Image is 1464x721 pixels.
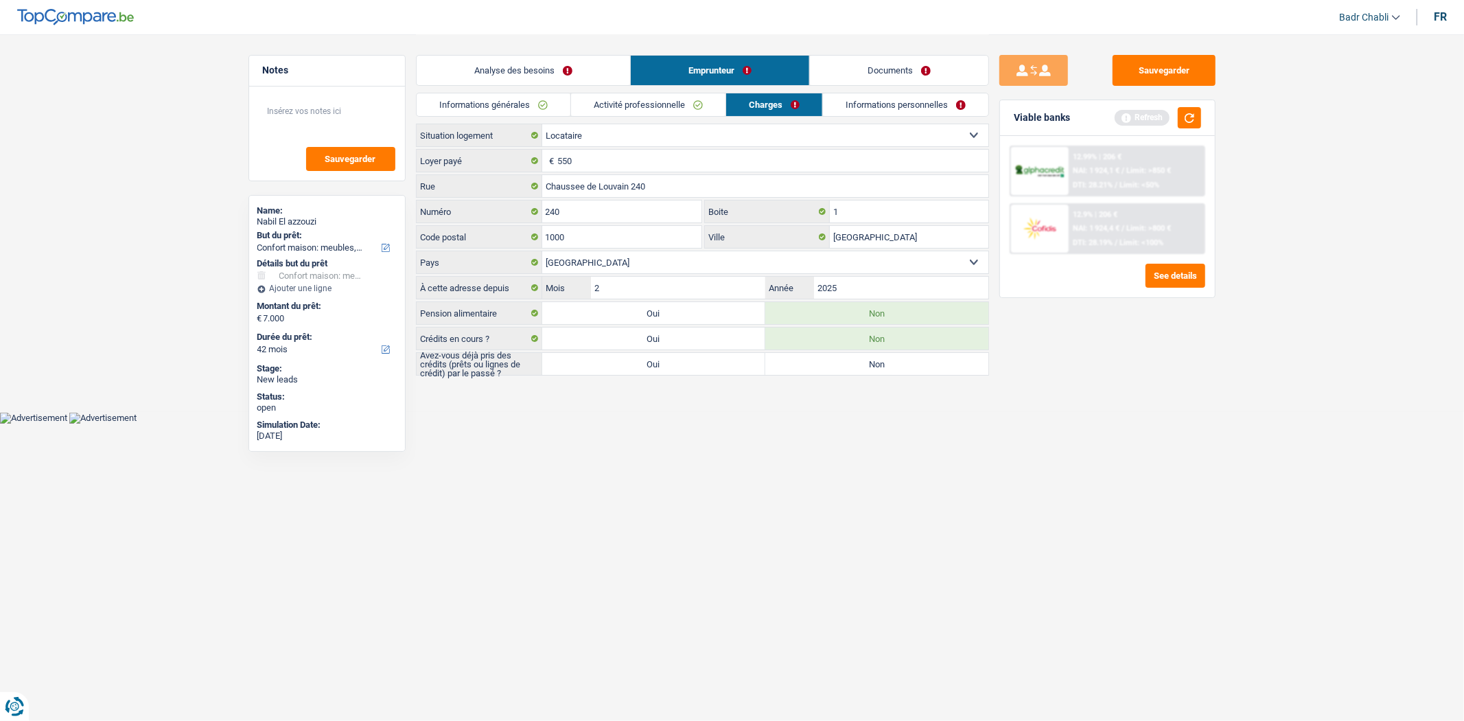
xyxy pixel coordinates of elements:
span: NAI: 1 924,4 € [1073,224,1119,233]
div: [DATE] [257,431,397,442]
button: Sauvegarder [306,147,395,171]
span: € [542,150,557,172]
label: Ville [705,226,830,248]
span: Sauvegarder [325,154,376,163]
label: Rue [417,175,542,197]
label: Non [765,302,988,324]
label: Crédits en cours ? [417,328,542,350]
span: / [1122,224,1124,233]
button: Sauvegarder [1113,55,1216,86]
input: AAAA [814,277,988,299]
div: Viable banks [1014,112,1070,124]
div: open [257,402,397,413]
label: Numéro [417,201,542,222]
a: Informations générales [417,93,570,116]
div: New leads [257,374,397,385]
label: Oui [542,353,765,375]
span: Limit: <100% [1119,238,1163,247]
label: Pays [417,251,542,273]
a: Charges [726,93,822,116]
div: Refresh [1115,110,1170,125]
div: 12.9% | 206 € [1073,210,1117,219]
label: Année [765,277,814,299]
span: / [1115,181,1117,190]
div: 12.99% | 206 € [1073,152,1122,161]
div: Stage: [257,363,397,374]
span: € [257,313,262,324]
div: Ajouter une ligne [257,284,397,293]
img: TopCompare Logo [17,9,134,25]
span: Badr Chabli [1339,12,1389,23]
span: DTI: 28.21% [1073,181,1113,190]
img: Advertisement [69,413,137,424]
a: Badr Chabli [1328,6,1400,29]
img: Cofidis [1014,216,1065,241]
h5: Notes [263,65,391,76]
button: See details [1146,264,1205,288]
a: Activité professionnelle [571,93,725,116]
a: Informations personnelles [823,93,988,116]
div: fr [1434,10,1447,23]
a: Emprunteur [631,56,809,85]
label: Durée du prêt: [257,332,394,343]
label: Loyer payé [417,150,542,172]
span: NAI: 1 924,1 € [1073,166,1119,175]
div: Détails but du prêt [257,258,397,269]
label: Montant du prêt: [257,301,394,312]
label: Situation logement [417,124,542,146]
img: AlphaCredit [1014,163,1065,179]
label: Code postal [417,226,542,248]
span: / [1115,238,1117,247]
label: Non [765,353,988,375]
label: Oui [542,328,765,350]
span: DTI: 28.19% [1073,238,1113,247]
label: Boite [705,201,830,222]
div: Simulation Date: [257,420,397,431]
div: Nabil El azzouzi [257,216,397,227]
div: Status: [257,391,397,402]
span: Limit: >800 € [1126,224,1171,233]
span: Limit: >850 € [1126,166,1171,175]
span: / [1122,166,1124,175]
span: Limit: <50% [1119,181,1159,190]
label: Avez-vous déjà pris des crédits (prêts ou lignes de crédit) par le passé ? [417,353,542,375]
label: Pension alimentaire [417,302,542,324]
label: Oui [542,302,765,324]
a: Documents [810,56,988,85]
input: MM [591,277,765,299]
div: Name: [257,205,397,216]
a: Analyse des besoins [417,56,630,85]
label: À cette adresse depuis [417,277,542,299]
label: Non [765,328,988,350]
label: But du prêt: [257,230,394,241]
label: Mois [542,277,591,299]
